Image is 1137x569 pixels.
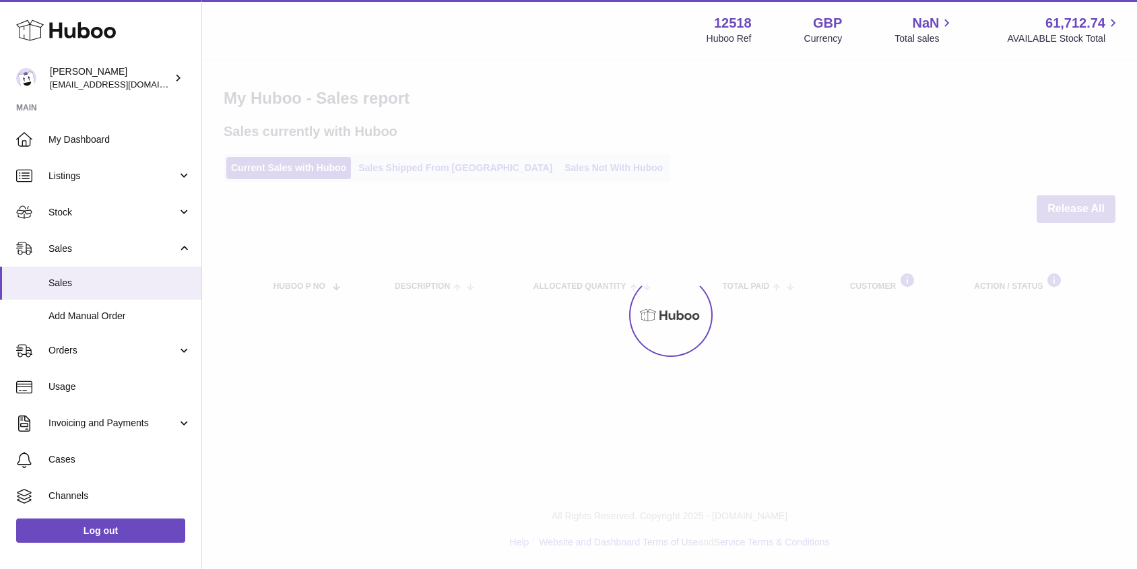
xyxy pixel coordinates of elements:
[48,206,177,219] span: Stock
[714,14,752,32] strong: 12518
[50,79,198,90] span: [EMAIL_ADDRESS][DOMAIN_NAME]
[48,490,191,502] span: Channels
[48,170,177,182] span: Listings
[813,14,842,32] strong: GBP
[895,32,954,45] span: Total sales
[912,14,939,32] span: NaN
[1007,32,1121,45] span: AVAILABLE Stock Total
[1045,14,1105,32] span: 61,712.74
[48,310,191,323] span: Add Manual Order
[48,133,191,146] span: My Dashboard
[16,518,185,543] a: Log out
[48,417,177,430] span: Invoicing and Payments
[48,277,191,290] span: Sales
[48,344,177,357] span: Orders
[895,14,954,45] a: NaN Total sales
[48,380,191,393] span: Usage
[1007,14,1121,45] a: 61,712.74 AVAILABLE Stock Total
[707,32,752,45] div: Huboo Ref
[48,453,191,466] span: Cases
[50,65,171,91] div: [PERSON_NAME]
[804,32,843,45] div: Currency
[16,68,36,88] img: caitlin@fancylamp.co
[48,242,177,255] span: Sales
